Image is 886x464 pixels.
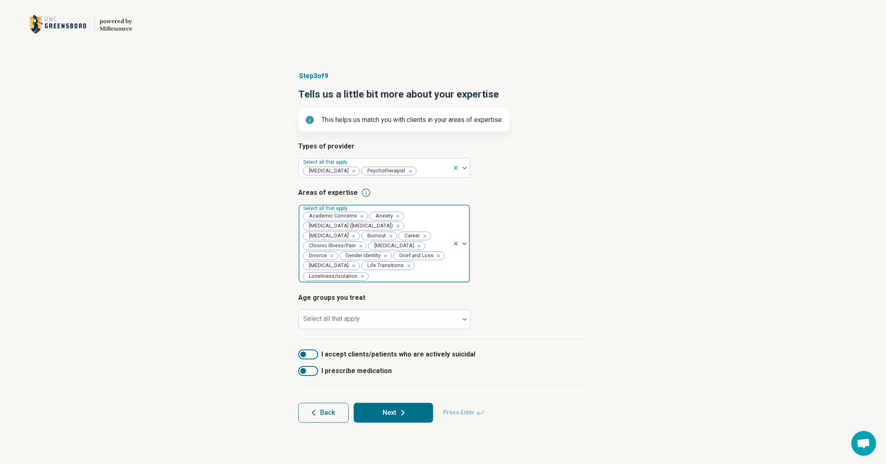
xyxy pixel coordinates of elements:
h3: Types of provider [298,141,588,151]
span: Divorce [303,252,329,260]
div: Open chat [851,431,876,456]
span: Loneliness/Isolation [303,273,360,280]
span: I accept clients/patients who are actively suicidal [321,349,475,359]
span: Burnout [362,232,388,240]
label: Select all that apply [303,315,360,323]
h3: Age groups you treat [298,293,588,303]
a: UNC Greensboropowered by [13,15,132,35]
span: Psychotherapist [362,167,408,175]
span: Academic Concerns [303,212,359,220]
label: Select all that apply [303,206,349,211]
span: I prescribe medication [321,366,392,376]
span: Press Enter [438,403,489,423]
h1: Tells us a little bit more about your expertise [298,88,588,102]
span: [MEDICAL_DATA] [303,167,351,175]
span: Life Transitions [362,262,406,270]
img: UNC Greensboro [29,15,89,35]
span: [MEDICAL_DATA] [369,242,417,250]
span: Back [320,409,335,416]
div: powered by [100,18,132,25]
span: [MEDICAL_DATA] ([MEDICAL_DATA]) [303,222,395,230]
span: Gender Identity [340,252,383,260]
span: [MEDICAL_DATA] [303,232,351,240]
span: Chronic Illness/Pain [303,242,358,250]
button: Back [298,403,349,423]
label: Select all that apply [303,159,349,165]
button: Next [354,403,433,423]
span: Anxiety [370,212,395,220]
span: [MEDICAL_DATA] [303,262,351,270]
p: Step 3 of 9 [298,71,588,81]
p: This helps us match you with clients in your areas of expertise. [321,115,503,125]
span: Career [399,232,422,240]
h3: Areas of expertise [298,188,588,198]
span: Grief and Loss [393,252,436,260]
